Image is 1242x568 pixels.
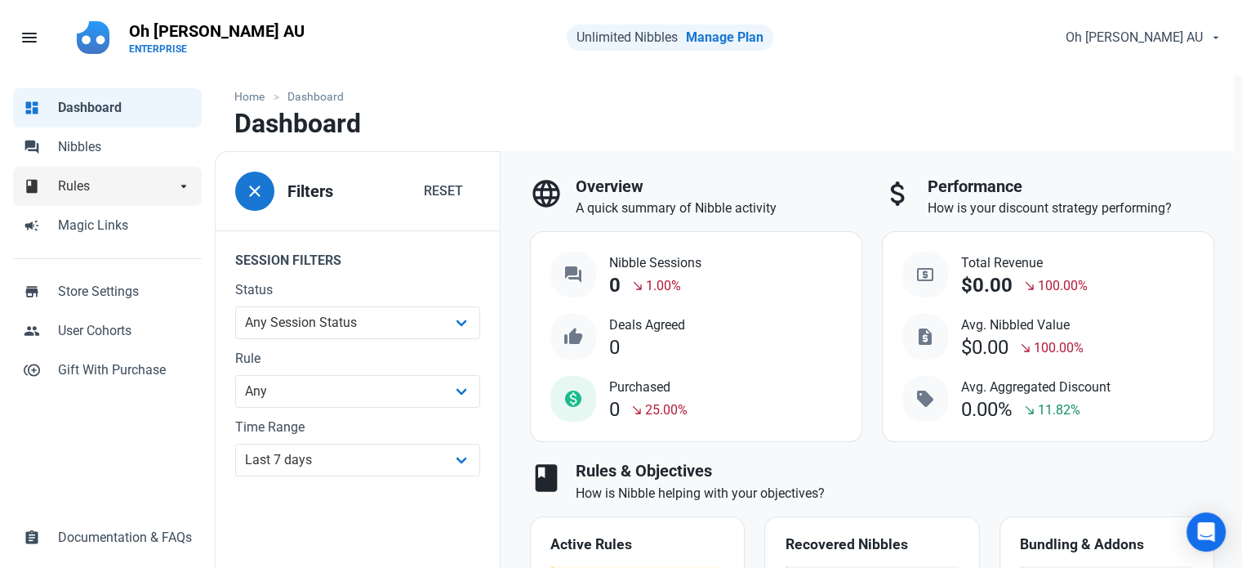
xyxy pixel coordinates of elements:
[58,321,192,341] span: User Cohorts
[245,181,265,201] span: close
[235,418,480,437] label: Time Range
[563,389,583,409] span: monetization_on
[24,137,40,154] span: forum
[58,282,192,302] span: Store Settings
[58,528,192,548] span: Documentation & FAQs
[563,265,583,284] span: question_answer
[13,127,202,167] a: forumNibbles
[631,280,644,293] span: south_east
[24,528,40,544] span: assignment
[24,321,40,338] span: people
[576,199,862,218] p: A quick summary of Nibble activity
[550,537,724,553] h4: Active Rules
[129,42,305,56] p: ENTERPRISE
[13,272,202,311] a: storeStore Settings
[576,177,862,196] h3: Overview
[609,315,685,335] span: Deals Agreed
[234,109,361,138] h1: Dashboard
[24,282,40,298] span: store
[961,315,1084,335] span: Avg. Nibbled Value
[58,177,176,196] span: Rules
[646,276,681,296] span: 1.00%
[235,172,274,211] button: close
[176,177,192,193] span: arrow_drop_down
[1066,28,1203,47] span: Oh [PERSON_NAME] AU
[609,253,701,273] span: Nibble Sessions
[1034,338,1084,358] span: 100.00%
[13,206,202,245] a: campaignMagic Links
[58,137,192,157] span: Nibbles
[609,399,620,421] div: 0
[24,216,40,232] span: campaign
[961,253,1088,273] span: Total Revenue
[915,327,935,347] span: request_quote
[785,537,959,553] h4: Recovered Nibbles
[609,378,688,397] span: Purchased
[1186,512,1226,552] div: Open Intercom Messenger
[928,177,1214,196] h3: Performance
[1052,21,1232,54] button: Oh [PERSON_NAME] AU
[235,349,480,369] label: Rule
[24,360,40,377] span: control_point_duplicate
[58,360,192,380] span: Gift With Purchase
[58,216,192,235] span: Magic Links
[645,400,688,420] span: 25.00%
[424,181,463,201] span: Reset
[234,88,273,105] a: Home
[215,75,1234,109] nav: breadcrumbs
[407,175,480,208] button: Reset
[630,404,643,417] span: south_east
[961,378,1111,397] span: Avg. Aggregated Discount
[609,275,621,297] div: 0
[20,28,39,47] span: menu
[13,351,202,390] a: control_point_duplicateGift With Purchase
[530,462,563,494] span: book
[928,199,1214,218] p: How is your discount strategy performing?
[576,29,678,45] span: Unlimited Nibbles
[216,230,500,280] legend: Session Filters
[1038,400,1080,420] span: 11.82%
[530,177,563,210] span: language
[13,518,202,557] a: assignmentDocumentation & FAQs
[58,98,192,118] span: Dashboard
[129,20,305,42] p: Oh [PERSON_NAME] AU
[563,327,583,347] span: thumb_up
[235,280,480,300] label: Status
[287,182,333,201] h3: Filters
[1023,280,1036,293] span: south_east
[24,177,40,193] span: book
[576,484,1214,503] p: How is Nibble helping with your objectives?
[961,275,1013,297] div: $0.00
[609,337,620,359] div: 0
[13,88,202,127] a: dashboardDashboard
[961,399,1013,421] div: 0.00%
[24,98,40,114] span: dashboard
[1019,342,1032,355] span: south_east
[13,311,202,351] a: peopleUser Cohorts
[119,13,314,62] a: Oh [PERSON_NAME] AUENTERPRISE
[915,389,935,409] span: sell
[915,265,935,284] span: local_atm
[1038,276,1088,296] span: 100.00%
[13,167,202,206] a: bookRulesarrow_drop_down
[1020,537,1194,553] h4: Bundling & Addons
[961,337,1008,359] div: $0.00
[882,177,915,210] span: attach_money
[576,462,1214,481] h3: Rules & Objectives
[1023,404,1036,417] span: south_east
[686,29,763,45] a: Manage Plan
